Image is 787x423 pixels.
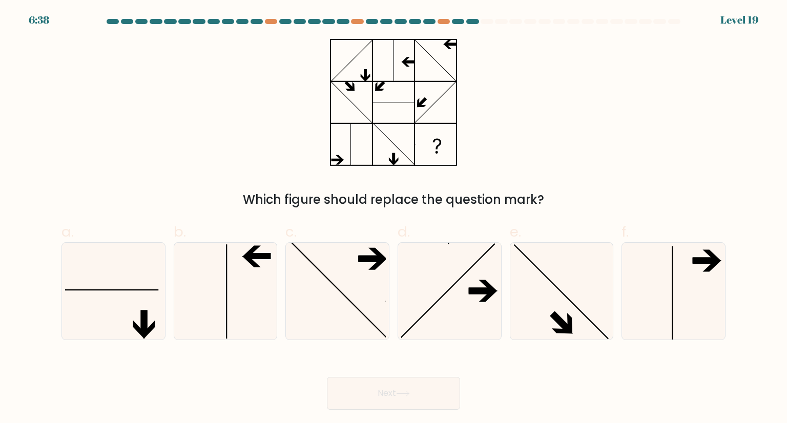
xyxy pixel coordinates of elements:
span: f. [622,222,629,242]
span: c. [285,222,297,242]
span: b. [174,222,186,242]
span: d. [398,222,410,242]
div: Which figure should replace the question mark? [68,191,719,209]
button: Next [327,377,460,410]
span: e. [510,222,521,242]
span: a. [61,222,74,242]
div: Level 19 [720,12,758,28]
div: 6:38 [29,12,49,28]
